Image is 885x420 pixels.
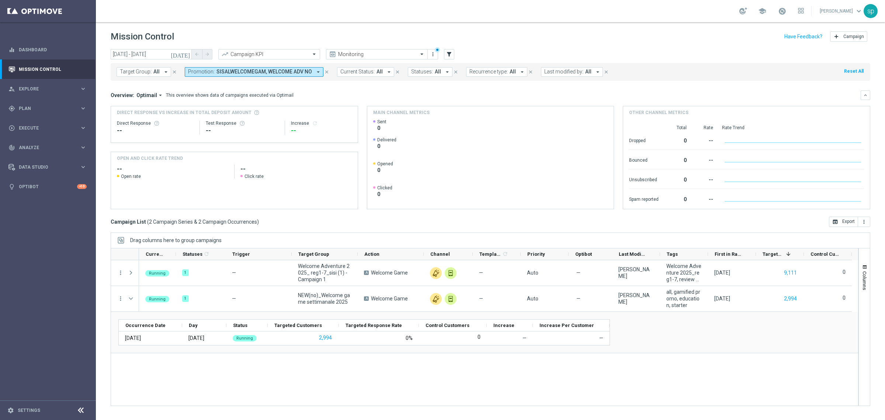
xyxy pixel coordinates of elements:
[386,69,392,75] i: arrow_drop_down
[236,336,253,341] span: Running
[695,154,713,165] div: --
[527,270,538,276] span: Auto
[667,193,687,204] div: 0
[125,323,166,328] span: Occurrence Date
[232,251,250,257] span: Trigger
[80,85,87,92] i: keyboard_arrow_right
[411,69,433,75] span: Statuses:
[453,69,458,75] i: close
[445,267,457,279] div: In-app Inbox
[819,6,864,17] a: [PERSON_NAME]keyboard_arrow_down
[8,125,15,131] i: play_circle_outline
[206,120,279,126] div: Test Response
[722,125,864,131] div: Rate Trend
[445,293,457,305] img: In-app Inbox
[130,237,222,243] div: Row Groups
[426,323,469,328] span: Control Customers
[77,184,87,189] div: +10
[216,69,312,75] span: SISALWELCOMEGAM, WELCOME ADV NO
[585,69,591,75] span: All
[117,67,171,77] button: Target Group: All arrow_drop_down
[833,34,839,39] i: add
[843,34,864,39] span: Campaign
[117,126,194,135] div: --
[377,185,392,191] span: Clicked
[695,125,713,131] div: Rate
[478,334,480,340] label: 0
[8,164,87,170] button: Data Studio keyboard_arrow_right
[667,173,687,185] div: 0
[479,295,483,302] span: —
[291,126,352,135] div: --
[629,193,659,204] div: Spam reported
[528,69,533,75] i: close
[435,69,441,75] span: All
[784,34,822,39] input: Have Feedback?
[315,69,322,75] i: arrow_drop_down
[629,173,659,185] div: Unsubscribed
[205,52,210,57] i: arrow_forward
[861,219,867,225] i: more_vert
[373,109,430,116] h4: Main channel metrics
[377,119,386,125] span: Sent
[604,69,609,75] i: close
[430,51,436,57] i: more_vert
[8,59,87,79] div: Mission Control
[430,267,442,279] div: Other
[377,143,396,149] span: 0
[185,67,323,77] button: Promotion: SISALWELCOMEGAM, WELCOME ADV NO arrow_drop_down
[145,269,169,276] colored-tag: Running
[312,120,318,126] button: refresh
[666,289,702,309] span: all, gamified promo, education, starter
[204,251,209,257] i: refresh
[715,251,743,257] span: First in Range
[843,269,846,275] label: 0
[189,323,198,328] span: Day
[146,251,163,257] span: Current Status
[8,144,80,151] div: Analyze
[408,67,452,77] button: Statuses: All arrow_drop_down
[394,68,401,76] button: close
[80,124,87,131] i: keyboard_arrow_right
[576,269,580,276] span: —
[629,109,688,116] h4: Other channel metrics
[8,125,87,131] button: play_circle_outline Execute keyboard_arrow_right
[444,69,451,75] i: arrow_drop_down
[539,323,594,328] span: Increase Per Customer
[111,286,139,312] div: Press SPACE to select this row.
[117,165,228,173] h2: --
[714,269,730,276] div: 06 Oct 2025, Monday
[541,67,603,77] button: Last modified by: All arrow_drop_down
[377,137,396,143] span: Delivered
[8,183,15,190] i: lightbulb
[377,191,392,197] span: 0
[19,145,80,150] span: Analyze
[326,49,428,59] ng-select: Monitoring
[139,286,852,312] div: Press SPACE to select this row.
[430,293,442,305] img: Other
[171,51,191,58] i: [DATE]
[117,269,124,276] i: more_vert
[629,154,659,165] div: Bounced
[502,251,508,257] i: refresh
[783,268,798,278] button: 9,111
[8,105,80,112] div: Plan
[667,125,687,131] div: Total
[8,145,87,151] div: track_changes Analyze keyboard_arrow_right
[183,251,202,257] span: Statuses
[863,93,868,98] i: keyboard_arrow_down
[182,269,189,276] div: 1
[446,51,452,58] i: filter_alt
[510,69,516,75] span: All
[714,295,730,302] div: 06 Oct 2025, Monday
[19,59,87,79] a: Mission Control
[667,154,687,165] div: 0
[864,4,878,18] div: sp
[8,177,87,196] div: Optibot
[832,219,838,225] i: open_in_browser
[8,66,87,72] div: Mission Control
[202,250,209,258] span: Calculate column
[479,269,483,276] span: —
